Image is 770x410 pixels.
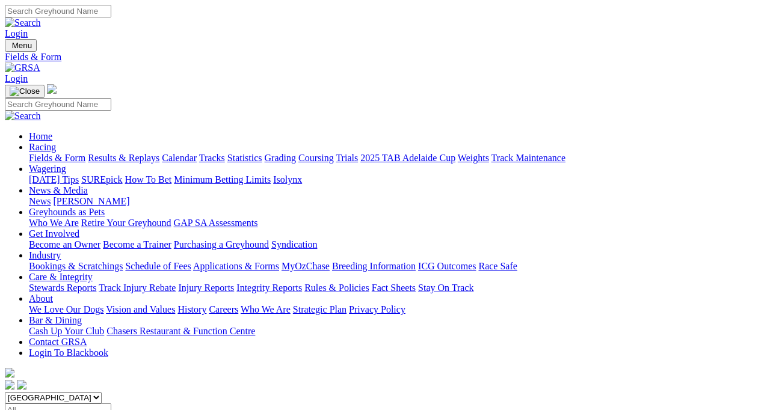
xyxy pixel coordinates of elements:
[29,174,79,185] a: [DATE] Tips
[29,174,765,185] div: Wagering
[5,111,41,121] img: Search
[174,239,269,249] a: Purchasing a Greyhound
[418,283,473,293] a: Stay On Track
[174,174,271,185] a: Minimum Betting Limits
[29,153,85,163] a: Fields & Form
[177,304,206,314] a: History
[236,283,302,293] a: Integrity Reports
[491,153,565,163] a: Track Maintenance
[29,283,765,293] div: Care & Integrity
[227,153,262,163] a: Statistics
[99,283,176,293] a: Track Injury Rebate
[29,304,765,315] div: About
[332,261,416,271] a: Breeding Information
[88,153,159,163] a: Results & Replays
[29,228,79,239] a: Get Involved
[5,73,28,84] a: Login
[47,84,57,94] img: logo-grsa-white.png
[29,196,765,207] div: News & Media
[193,261,279,271] a: Applications & Forms
[29,239,765,250] div: Get Involved
[29,218,79,228] a: Who We Are
[53,196,129,206] a: [PERSON_NAME]
[5,380,14,390] img: facebook.svg
[162,153,197,163] a: Calendar
[209,304,238,314] a: Careers
[372,283,416,293] a: Fact Sheets
[298,153,334,163] a: Coursing
[29,272,93,282] a: Care & Integrity
[29,261,123,271] a: Bookings & Scratchings
[273,174,302,185] a: Isolynx
[103,239,171,249] a: Become a Trainer
[29,250,61,260] a: Industry
[81,218,171,228] a: Retire Your Greyhound
[125,261,191,271] a: Schedule of Fees
[106,326,255,336] a: Chasers Restaurant & Function Centre
[282,261,330,271] a: MyOzChase
[29,185,88,195] a: News & Media
[29,153,765,164] div: Racing
[5,5,111,17] input: Search
[125,174,172,185] a: How To Bet
[29,293,53,304] a: About
[106,304,175,314] a: Vision and Values
[17,380,26,390] img: twitter.svg
[5,17,41,28] img: Search
[5,85,45,98] button: Toggle navigation
[5,63,40,73] img: GRSA
[29,304,103,314] a: We Love Our Dogs
[29,142,56,152] a: Racing
[12,41,32,50] span: Menu
[199,153,225,163] a: Tracks
[304,283,369,293] a: Rules & Policies
[478,261,517,271] a: Race Safe
[178,283,234,293] a: Injury Reports
[360,153,455,163] a: 2025 TAB Adelaide Cup
[29,326,104,336] a: Cash Up Your Club
[29,131,52,141] a: Home
[5,368,14,378] img: logo-grsa-white.png
[29,326,765,337] div: Bar & Dining
[81,174,122,185] a: SUREpick
[10,87,40,96] img: Close
[349,304,405,314] a: Privacy Policy
[5,98,111,111] input: Search
[174,218,258,228] a: GAP SA Assessments
[29,207,105,217] a: Greyhounds as Pets
[336,153,358,163] a: Trials
[29,196,51,206] a: News
[29,283,96,293] a: Stewards Reports
[418,261,476,271] a: ICG Outcomes
[29,164,66,174] a: Wagering
[271,239,317,249] a: Syndication
[265,153,296,163] a: Grading
[29,337,87,347] a: Contact GRSA
[29,239,100,249] a: Become an Owner
[293,304,346,314] a: Strategic Plan
[29,347,108,358] a: Login To Blackbook
[29,218,765,228] div: Greyhounds as Pets
[5,52,765,63] a: Fields & Form
[458,153,489,163] a: Weights
[5,28,28,38] a: Login
[5,39,37,52] button: Toggle navigation
[29,315,82,325] a: Bar & Dining
[29,261,765,272] div: Industry
[241,304,291,314] a: Who We Are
